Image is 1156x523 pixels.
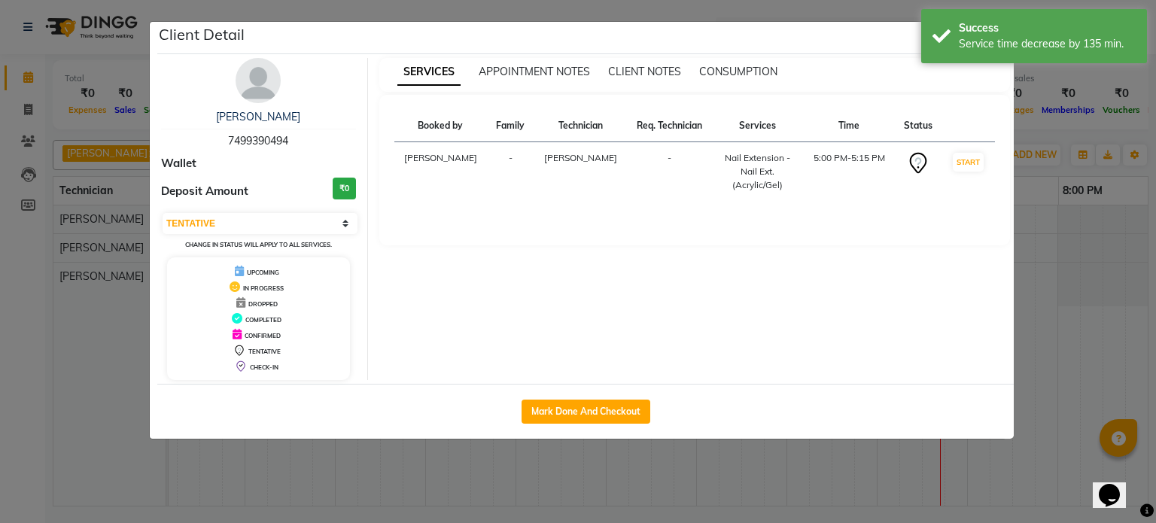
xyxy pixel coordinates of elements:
th: Technician [534,110,627,142]
div: Nail Extension - Nail Ext. (Acrylic/Gel) [721,151,795,192]
th: Family [487,110,534,142]
span: Wallet [161,155,196,172]
button: START [953,153,984,172]
div: Success [959,20,1136,36]
td: 5:00 PM-5:15 PM [804,142,895,202]
span: CLIENT NOTES [608,65,681,78]
span: Deposit Amount [161,183,248,200]
th: Status [895,110,942,142]
span: CONFIRMED [245,332,281,339]
button: Mark Done And Checkout [522,400,650,424]
iframe: chat widget [1093,463,1141,508]
span: UPCOMING [247,269,279,276]
span: DROPPED [248,300,278,308]
small: Change in status will apply to all services. [185,241,332,248]
td: - [487,142,534,202]
span: [PERSON_NAME] [544,152,617,163]
span: CHECK-IN [250,363,278,371]
h3: ₹0 [333,178,356,199]
div: Service time decrease by 135 min. [959,36,1136,52]
th: Time [804,110,895,142]
th: Services [712,110,804,142]
td: [PERSON_NAME] [394,142,487,202]
span: APPOINTMENT NOTES [479,65,590,78]
a: [PERSON_NAME] [216,110,300,123]
img: avatar [236,58,281,103]
th: Booked by [394,110,487,142]
span: SERVICES [397,59,461,86]
span: TENTATIVE [248,348,281,355]
span: COMPLETED [245,316,281,324]
th: Req. Technician [627,110,712,142]
h5: Client Detail [159,23,245,46]
span: CONSUMPTION [699,65,777,78]
span: 7499390494 [228,134,288,147]
span: IN PROGRESS [243,284,284,292]
td: - [627,142,712,202]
